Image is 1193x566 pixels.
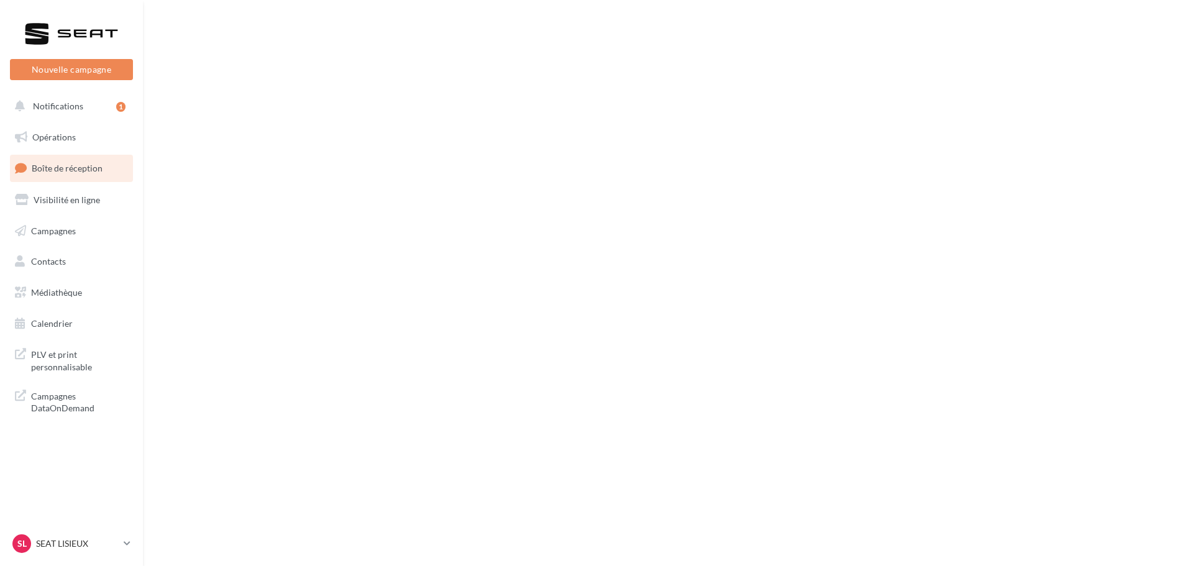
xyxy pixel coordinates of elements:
a: Visibilité en ligne [7,187,135,213]
a: Campagnes DataOnDemand [7,383,135,419]
a: SL SEAT LISIEUX [10,532,133,555]
button: Nouvelle campagne [10,59,133,80]
a: Calendrier [7,311,135,337]
span: Boîte de réception [32,163,103,173]
span: SL [17,537,27,550]
span: Médiathèque [31,287,82,298]
span: Campagnes DataOnDemand [31,388,128,414]
span: Calendrier [31,318,73,329]
button: Notifications 1 [7,93,130,119]
span: PLV et print personnalisable [31,346,128,373]
span: Notifications [33,101,83,111]
a: Opérations [7,124,135,150]
a: PLV et print personnalisable [7,341,135,378]
span: Visibilité en ligne [34,194,100,205]
span: Opérations [32,132,76,142]
a: Contacts [7,249,135,275]
p: SEAT LISIEUX [36,537,119,550]
span: Campagnes [31,225,76,235]
a: Campagnes [7,218,135,244]
span: Contacts [31,256,66,267]
a: Médiathèque [7,280,135,306]
a: Boîte de réception [7,155,135,181]
div: 1 [116,102,126,112]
